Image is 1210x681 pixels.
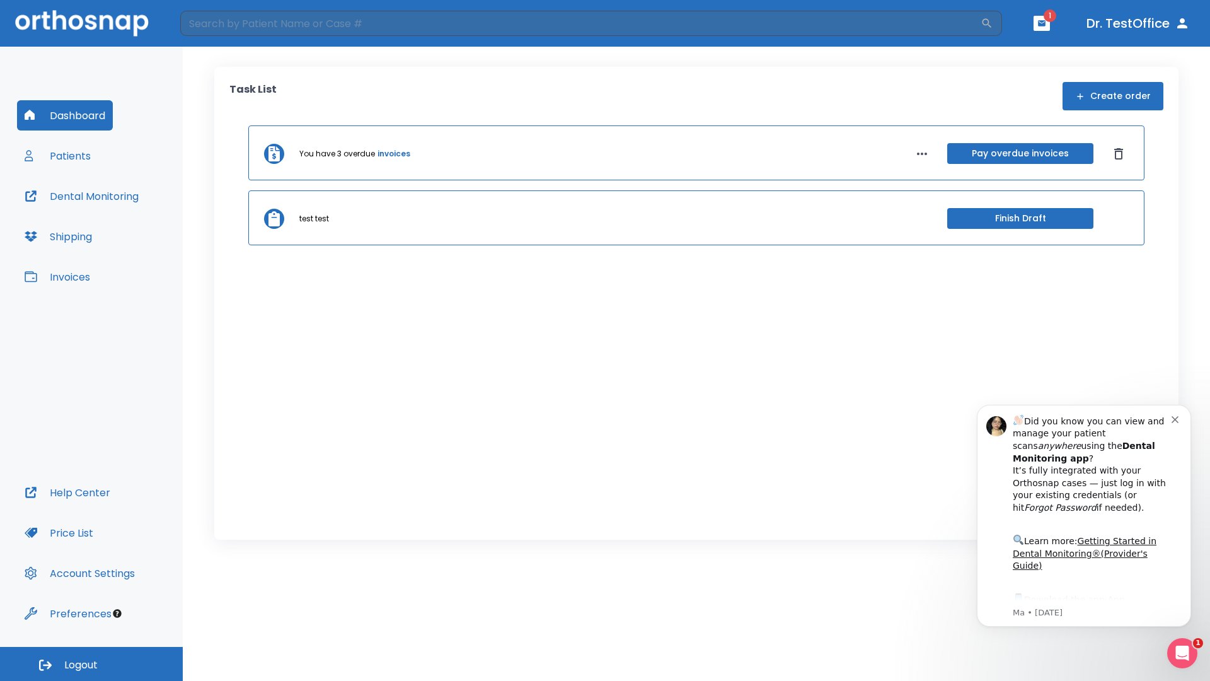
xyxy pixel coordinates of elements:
[15,10,149,36] img: Orthosnap
[17,141,98,171] button: Patients
[17,477,118,508] button: Help Center
[1081,12,1195,35] button: Dr. TestOffice
[958,389,1210,675] iframe: Intercom notifications message
[1063,82,1163,110] button: Create order
[17,598,119,629] button: Preferences
[947,143,1093,164] button: Pay overdue invoices
[1109,144,1129,164] button: Dismiss
[17,518,101,548] button: Price List
[299,148,375,160] p: You have 3 overdue
[947,208,1093,229] button: Finish Draft
[299,213,329,224] p: test test
[229,82,277,110] p: Task List
[64,658,98,672] span: Logout
[112,608,123,619] div: Tooltip anchor
[17,262,98,292] button: Invoices
[180,11,981,36] input: Search by Patient Name or Case #
[17,221,100,252] button: Shipping
[1044,9,1056,22] span: 1
[1193,638,1203,648] span: 1
[377,148,410,160] a: invoices
[17,100,113,131] button: Dashboard
[17,558,142,588] button: Account Settings
[17,181,146,211] button: Dental Monitoring
[1167,638,1197,668] iframe: Intercom live chat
